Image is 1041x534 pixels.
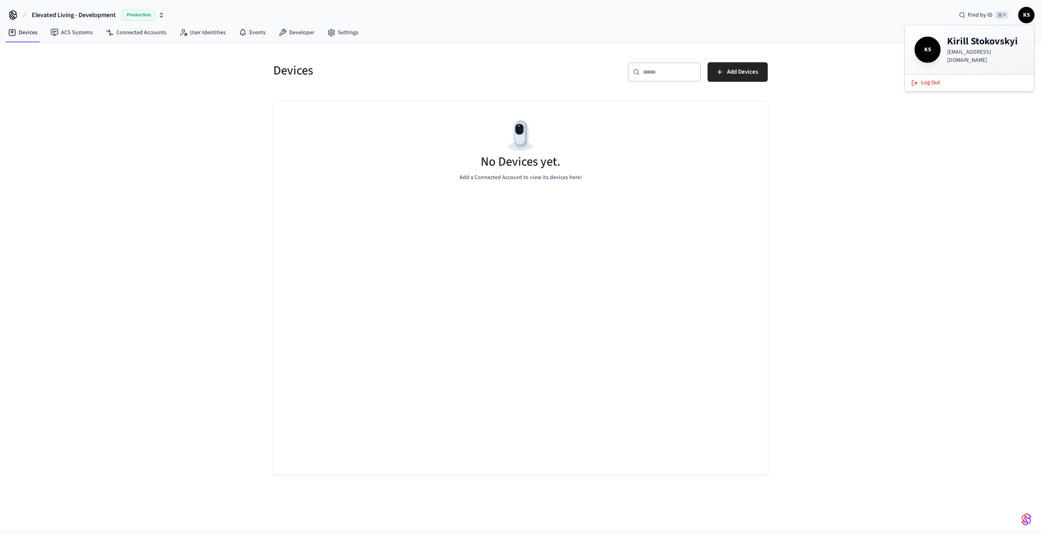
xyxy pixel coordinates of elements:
[947,48,1024,64] p: [EMAIL_ADDRESS][DOMAIN_NAME]
[232,25,272,40] a: Events
[502,118,539,154] img: Devices Empty State
[32,10,116,20] span: Elevated Living - Development
[99,25,173,40] a: Connected Accounts
[1021,513,1031,526] img: SeamLogoGradient.69752ec5.svg
[952,8,1015,22] div: Find by ID⌘ K
[708,62,768,82] button: Add Devices
[173,25,232,40] a: User Identities
[2,25,44,40] a: Devices
[906,76,1032,90] button: Log Out
[968,11,993,19] span: Find by ID
[481,153,560,170] h5: No Devices yet.
[947,35,1024,48] h4: Kirill Stokovskyi
[995,11,1008,19] span: ⌘ K
[272,25,321,40] a: Developer
[727,67,758,77] span: Add Devices
[460,173,582,182] p: Add a Connected Account to view its devices here!
[44,25,99,40] a: ACS Systems
[1018,7,1034,23] button: KS
[273,62,516,79] h5: Devices
[122,10,155,20] span: Production
[916,38,939,61] span: KS
[1019,8,1034,22] span: KS
[321,25,365,40] a: Settings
